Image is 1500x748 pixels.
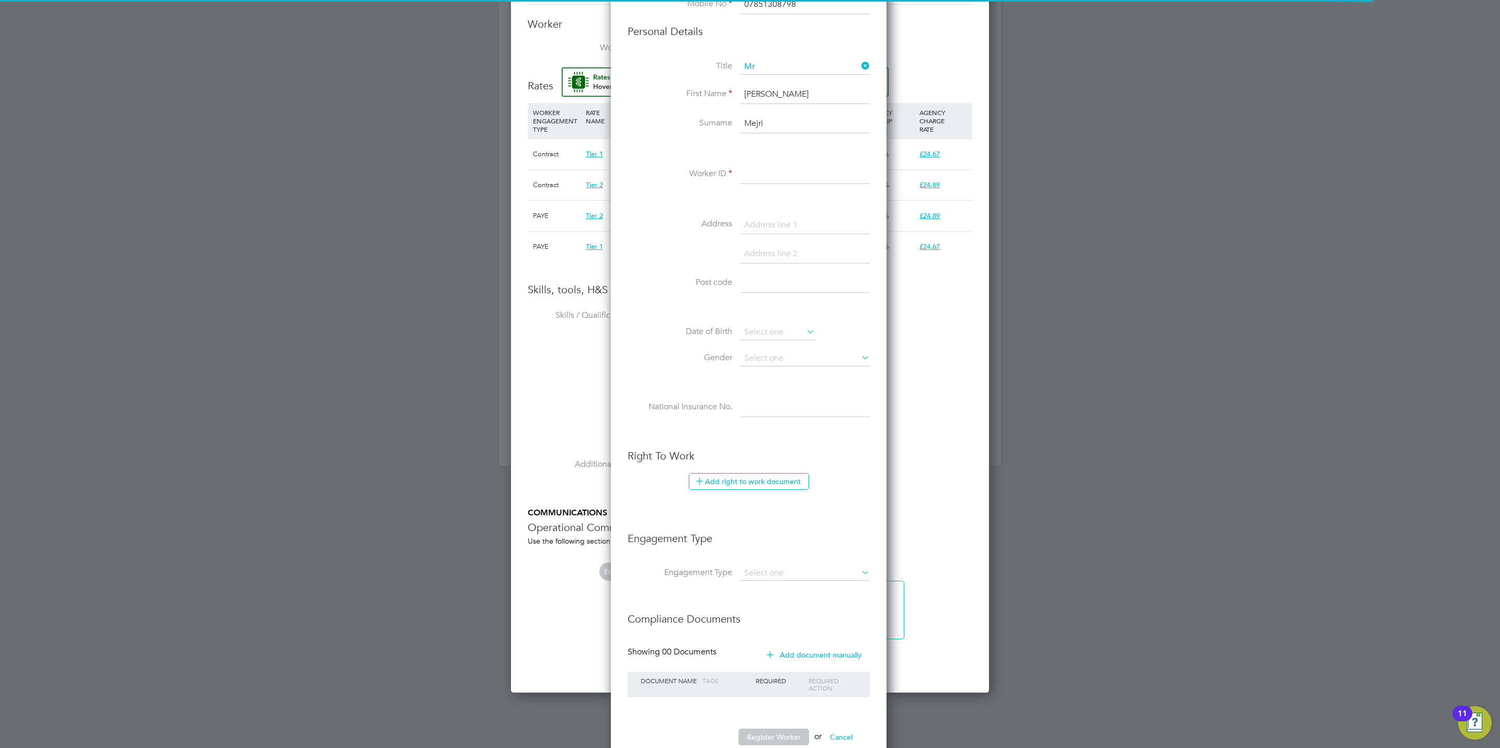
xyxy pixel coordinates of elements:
button: Open Resource Center, 11 new notifications [1458,706,1492,740]
span: Tier 1 [586,242,603,251]
input: Address line 1 [741,216,870,235]
div: Contract [530,170,583,200]
label: First Name [628,88,732,99]
h3: Compliance Documents [628,602,870,626]
label: Engagement Type [628,567,732,578]
label: Additional H&S [528,459,632,470]
div: Use the following section to share any operational communications between Supply Chain participants. [528,536,972,546]
div: AGENCY MARKUP [864,103,917,130]
button: Register Worker [738,729,809,745]
div: 11 [1458,714,1467,727]
span: Tier 2 [586,211,603,220]
input: Select one [741,59,870,75]
label: Worker [528,42,632,53]
label: Worker ID [628,168,732,179]
span: £24.67 [919,149,940,158]
span: £24.89 [919,180,940,189]
button: Add document manually [759,647,870,663]
div: Required Action [806,672,859,697]
div: Required [753,672,806,689]
div: RATE NAME [583,103,653,130]
label: Surname [628,118,732,129]
div: WORKER ENGAGEMENT TYPE [530,103,583,139]
h5: COMMUNICATIONS [528,508,972,519]
h3: Personal Details [628,25,870,38]
div: PAYE [530,232,583,262]
label: Title [628,61,732,72]
label: Address [628,218,732,229]
h3: Operational Communications [528,521,972,534]
div: PAYE [530,201,583,231]
input: Select one [741,325,815,340]
h3: Rates [528,67,972,93]
input: Address line 2 [741,245,870,263]
button: Rate Assistant [562,67,889,97]
div: Document Name [638,672,700,689]
span: Tier 2 [586,180,603,189]
label: Skills / Qualifications [528,310,632,321]
span: £24.67 [919,242,940,251]
div: Showing [628,647,719,658]
label: Post code [628,277,732,288]
input: Select one [741,566,870,581]
h3: Right To Work [628,449,870,463]
div: Contract [530,139,583,169]
div: Tags [700,672,753,689]
label: Tools [528,408,632,419]
h3: Worker [528,17,972,31]
div: AGENCY CHARGE RATE [917,103,970,139]
h3: Engagement Type [628,521,870,545]
button: Add right to work document [689,473,809,490]
label: Date of Birth [628,326,732,337]
span: 00 Documents [662,647,717,657]
span: EC [599,562,618,581]
button: Cancel [822,729,861,745]
input: Select one [741,351,870,366]
h3: Skills, tools, H&S [528,283,972,296]
span: £24.89 [919,211,940,220]
span: Tier 1 [586,149,603,158]
label: National Insurance No. [628,401,732,412]
label: Gender [628,352,732,363]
